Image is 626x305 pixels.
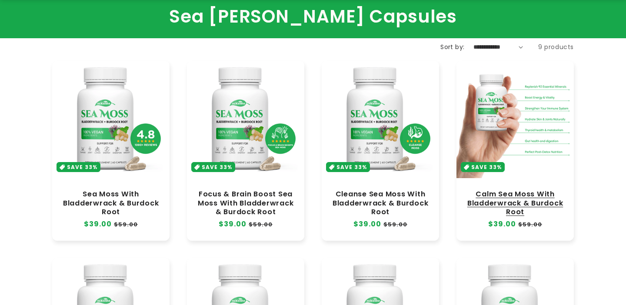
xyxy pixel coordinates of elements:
[465,190,565,216] a: Calm Sea Moss With Bladderwrack & Burdock Root
[538,43,574,51] span: 9 products
[330,190,430,216] a: Cleanse Sea Moss With Bladderwrack & Burdock Root
[61,190,161,216] a: Sea Moss With Bladderwrack & Burdock Root
[196,190,296,216] a: Focus & Brain Boost Sea Moss With Bladderwrack & Burdock Root
[440,43,464,51] label: Sort by:
[52,6,574,27] h1: Sea [PERSON_NAME] Capsules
